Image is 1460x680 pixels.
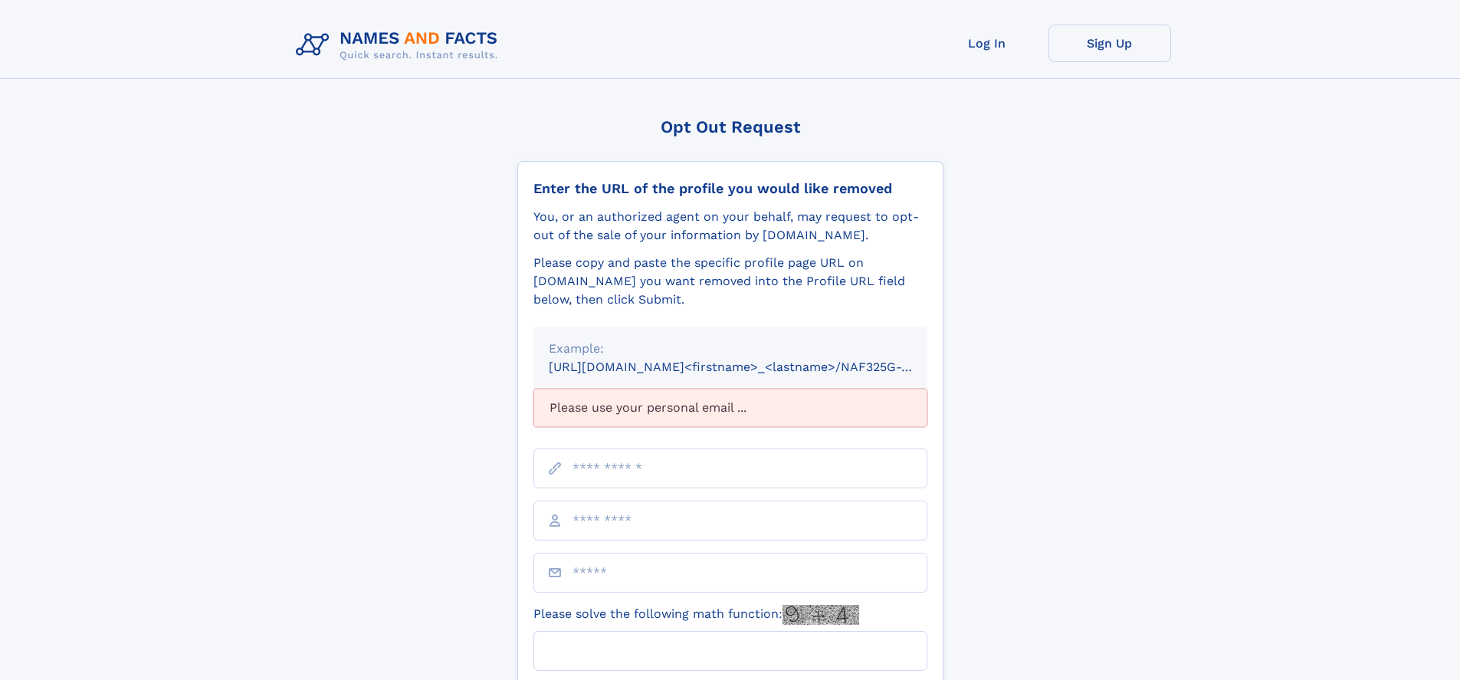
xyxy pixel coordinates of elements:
a: Sign Up [1048,25,1171,62]
div: Example: [549,340,912,358]
div: Opt Out Request [517,117,943,136]
div: Please use your personal email ... [533,389,927,427]
div: Please copy and paste the specific profile page URL on [DOMAIN_NAME] you want removed into the Pr... [533,254,927,309]
a: Log In [926,25,1048,62]
label: Please solve the following math function: [533,605,859,625]
small: [URL][DOMAIN_NAME]<firstname>_<lastname>/NAF325G-xxxxxxxx [549,360,956,374]
img: Logo Names and Facts [290,25,510,66]
div: Enter the URL of the profile you would like removed [533,180,927,197]
div: You, or an authorized agent on your behalf, may request to opt-out of the sale of your informatio... [533,208,927,245]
